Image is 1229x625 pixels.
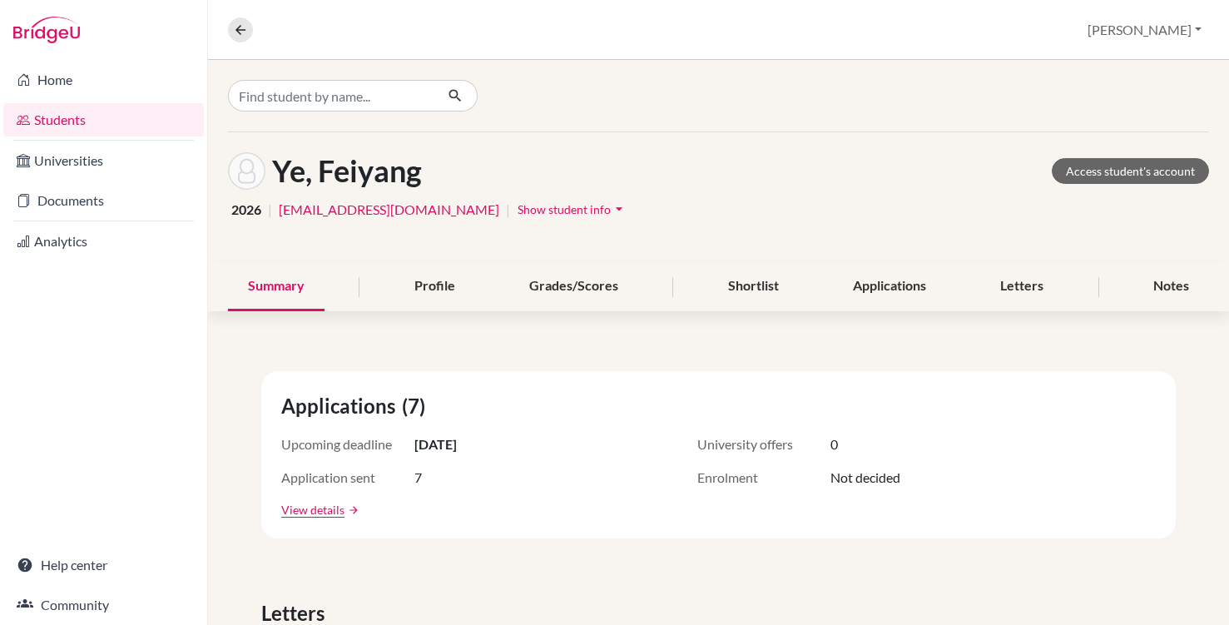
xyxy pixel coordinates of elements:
[3,588,204,622] a: Community
[1080,14,1209,46] button: [PERSON_NAME]
[708,262,799,311] div: Shortlist
[830,434,838,454] span: 0
[414,468,422,488] span: 7
[1133,262,1209,311] div: Notes
[228,80,434,112] input: Find student by name...
[268,200,272,220] span: |
[980,262,1063,311] div: Letters
[833,262,946,311] div: Applications
[228,262,325,311] div: Summary
[509,262,638,311] div: Grades/Scores
[279,200,499,220] a: [EMAIL_ADDRESS][DOMAIN_NAME]
[611,201,627,217] i: arrow_drop_down
[402,391,432,421] span: (7)
[272,153,422,189] h1: Ye, Feiyang
[13,17,80,43] img: Bridge-U
[3,103,204,136] a: Students
[3,63,204,97] a: Home
[697,434,830,454] span: University offers
[518,202,611,216] span: Show student info
[281,468,414,488] span: Application sent
[231,200,261,220] span: 2026
[506,200,510,220] span: |
[281,434,414,454] span: Upcoming deadline
[394,262,475,311] div: Profile
[517,196,628,222] button: Show student infoarrow_drop_down
[1052,158,1209,184] a: Access student's account
[3,548,204,582] a: Help center
[3,184,204,217] a: Documents
[830,468,900,488] span: Not decided
[344,504,359,516] a: arrow_forward
[281,501,344,518] a: View details
[3,144,204,177] a: Universities
[228,152,265,190] img: Feiyang Ye's avatar
[697,468,830,488] span: Enrolment
[281,391,402,421] span: Applications
[414,434,457,454] span: [DATE]
[3,225,204,258] a: Analytics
